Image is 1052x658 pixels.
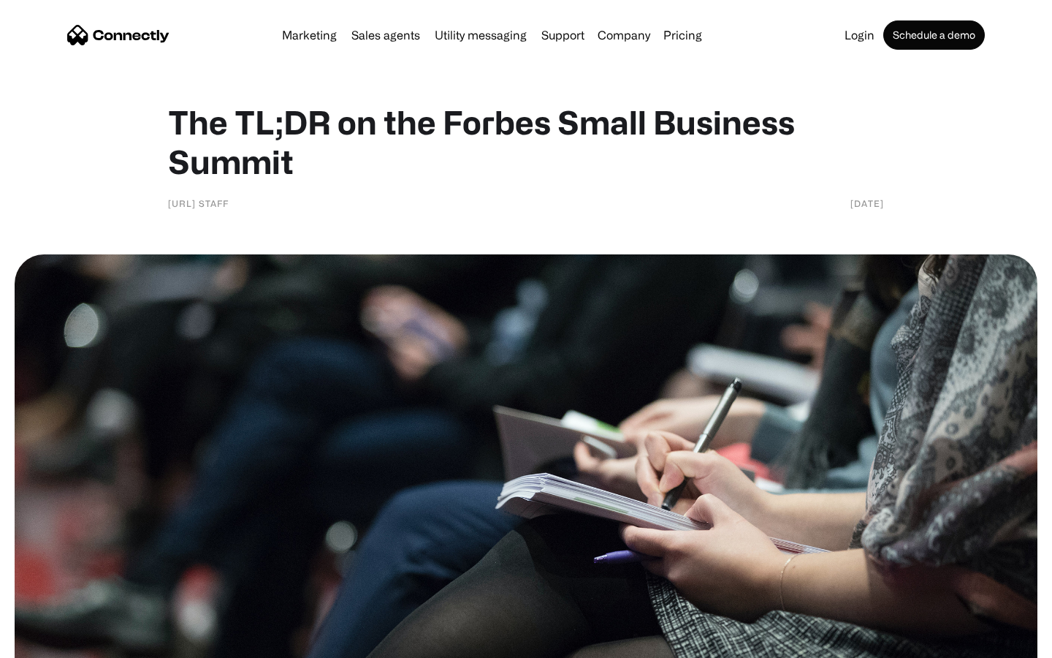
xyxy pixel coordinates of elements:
[657,29,708,41] a: Pricing
[883,20,985,50] a: Schedule a demo
[850,196,884,211] div: [DATE]
[535,29,590,41] a: Support
[29,632,88,653] ul: Language list
[429,29,533,41] a: Utility messaging
[15,632,88,653] aside: Language selected: English
[598,25,650,45] div: Company
[839,29,880,41] a: Login
[168,196,229,211] div: [URL] Staff
[276,29,343,41] a: Marketing
[168,102,884,181] h1: The TL;DR on the Forbes Small Business Summit
[346,29,426,41] a: Sales agents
